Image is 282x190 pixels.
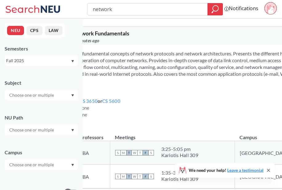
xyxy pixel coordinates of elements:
svg: magnifying glass [211,5,219,14]
button: LAW [45,26,62,35]
span: M [121,150,126,156]
span: S [115,150,121,156]
div: Semesters [5,45,78,52]
span: F [143,174,148,179]
th: Professors [75,128,110,141]
input: Class, professor, course number, "phrase" [92,4,203,14]
div: Fall 2025Dropdown arrow [5,56,78,66]
div: Subject [5,79,78,86]
button: CPS [26,26,42,35]
div: Dropdown arrow [5,160,78,170]
div: NUPaths: Prerequisites: or Corequisites: Course fees: [50,91,120,118]
span: T [137,174,143,179]
span: S [115,174,121,179]
svg: Dropdown arrow [71,60,74,63]
button: NEU [7,26,24,35]
div: Kariotis Hall 309 [161,176,198,182]
svg: Dropdown arrow [71,129,74,131]
div: 1:35 - 3:15 pm [161,170,198,176]
span: T [126,150,132,156]
div: Campus [5,149,78,156]
div: Kariotis Hall 309 [161,152,198,158]
span: S [148,150,154,156]
a: Notifications [229,5,258,12]
span: T [137,150,143,156]
a: Leave a testimonial [227,168,264,173]
span: CS 4700 : Network Fundamentals [50,30,129,37]
span: F [143,150,148,156]
div: magnifying glass [207,3,223,15]
div: Dropdown arrow [5,125,78,135]
th: Meetings [110,128,235,141]
span: W [132,174,137,179]
svg: Dropdown arrow [71,94,74,97]
div: 3:25 - 5:05 pm [161,146,198,152]
div: Dropdown arrow [5,90,78,100]
div: Fall 2025 [6,57,70,64]
input: Choose one or multiple [6,91,58,99]
span: We need your help! [189,168,264,172]
span: M [121,174,126,179]
svg: Dropdown arrow [71,164,74,166]
td: TBA [75,141,110,165]
span: None [78,105,89,111]
input: Choose one or multiple [6,161,58,168]
span: W [132,150,137,156]
span: T [126,174,132,179]
input: Choose one or multiple [6,126,58,134]
div: NU Path [5,114,78,121]
td: TBA [75,165,110,188]
span: S [148,174,154,179]
a: CS 5600 [102,98,120,104]
a: CS 3650 [79,98,98,104]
